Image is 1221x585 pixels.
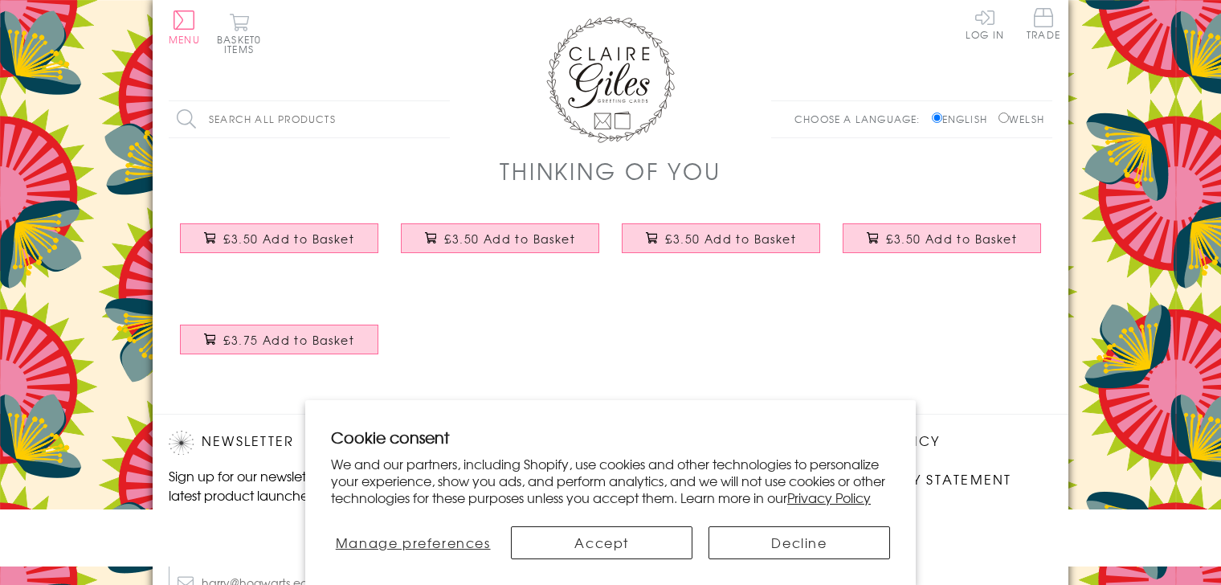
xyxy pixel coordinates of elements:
[966,8,1004,39] a: Log In
[224,32,261,56] span: 0 items
[998,112,1044,126] label: Welsh
[831,211,1052,280] a: Sympathy, Sorry, Thinking of you Card, Flowers, Sorry £3.50 Add to Basket
[223,231,354,247] span: £3.50 Add to Basket
[434,101,450,137] input: Search
[932,112,942,123] input: English
[169,10,200,44] button: Menu
[169,431,442,455] h2: Newsletter
[180,325,379,354] button: £3.75 Add to Basket
[1027,8,1060,39] span: Trade
[787,488,871,507] a: Privacy Policy
[794,112,929,126] p: Choose a language:
[546,16,675,143] img: Claire Giles Greetings Cards
[843,223,1042,253] button: £3.50 Add to Basket
[886,231,1017,247] span: £3.50 Add to Basket
[401,223,600,253] button: £3.50 Add to Basket
[665,231,796,247] span: £3.50 Add to Basket
[331,426,890,448] h2: Cookie consent
[511,526,692,559] button: Accept
[169,211,390,280] a: Sympathy, Sorry, Thinking of you Card, Blue Star, Embellished with a padded star £3.50 Add to Basket
[998,112,1009,123] input: Welsh
[169,313,390,382] a: General Card Card, Telephone, Just to Say, Embellished with a colourful tassel £3.75 Add to Basket
[223,332,354,348] span: £3.75 Add to Basket
[500,154,721,187] h1: Thinking of You
[336,533,491,552] span: Manage preferences
[217,13,261,54] button: Basket0 items
[331,526,495,559] button: Manage preferences
[169,101,450,137] input: Search all products
[1027,8,1060,43] a: Trade
[180,223,379,253] button: £3.50 Add to Basket
[169,32,200,47] span: Menu
[169,466,442,524] p: Sign up for our newsletter to receive the latest product launches, news and offers directly to yo...
[390,211,610,280] a: Sympathy, Sorry, Thinking of you Card, Fern Flowers, Thoughts & Prayers £3.50 Add to Basket
[622,223,821,253] button: £3.50 Add to Basket
[331,456,890,505] p: We and our partners, including Shopify, use cookies and other technologies to personalize your ex...
[444,231,575,247] span: £3.50 Add to Basket
[610,211,831,280] a: Sympathy, Sorry, Thinking of you Card, Heart, fabric butterfly Embellished £3.50 Add to Basket
[709,526,890,559] button: Decline
[932,112,995,126] label: English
